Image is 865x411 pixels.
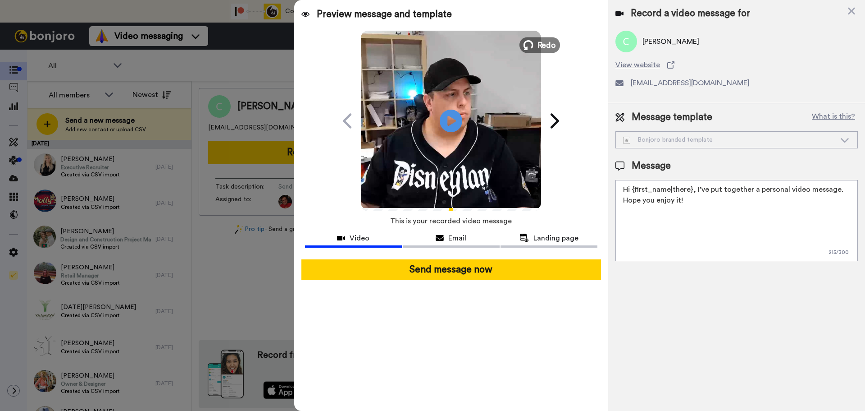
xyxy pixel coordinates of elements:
[631,78,750,88] span: [EMAIL_ADDRESS][DOMAIN_NAME]
[615,180,858,261] textarea: Hi {first_name|there}, I’ve put together a personal video message. Hope you enjoy it!
[390,211,512,231] span: This is your recorded video message
[623,135,836,144] div: Bonjoro branded template
[623,137,630,144] img: demo-template.svg
[809,111,858,124] button: What is this?
[632,111,712,124] span: Message template
[533,233,578,244] span: Landing page
[301,259,601,280] button: Send message now
[632,159,671,173] span: Message
[350,233,369,244] span: Video
[448,233,466,244] span: Email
